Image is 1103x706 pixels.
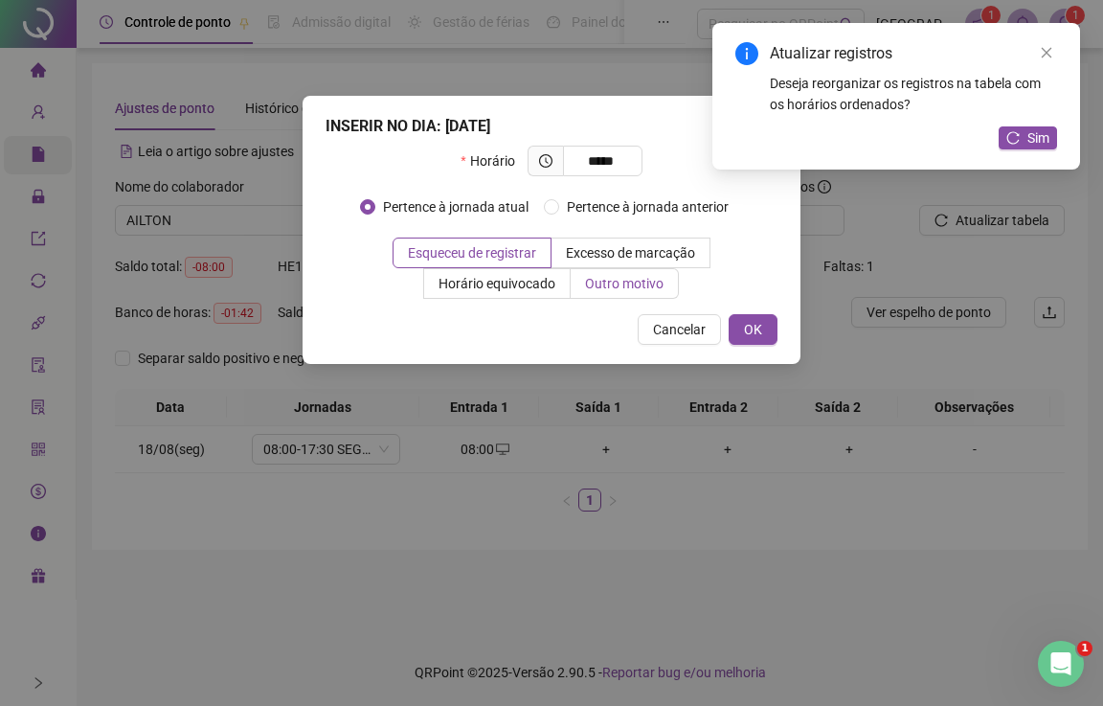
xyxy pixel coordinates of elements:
[375,196,536,217] span: Pertence à jornada atual
[770,73,1057,115] div: Deseja reorganizar os registros na tabela com os horários ordenados?
[559,196,736,217] span: Pertence à jornada anterior
[744,319,762,340] span: OK
[1040,46,1053,59] span: close
[770,42,1057,65] div: Atualizar registros
[539,154,552,168] span: clock-circle
[585,276,664,291] span: Outro motivo
[1006,131,1020,145] span: reload
[1027,127,1049,148] span: Sim
[461,146,527,176] label: Horário
[1036,42,1057,63] a: Close
[729,314,777,345] button: OK
[408,245,536,261] span: Esqueceu de registrar
[653,319,706,340] span: Cancelar
[326,115,777,138] div: INSERIR NO DIA : [DATE]
[439,276,555,291] span: Horário equivocado
[638,314,721,345] button: Cancelar
[735,42,758,65] span: info-circle
[1038,641,1084,687] iframe: Intercom live chat
[999,126,1057,149] button: Sim
[566,245,695,261] span: Excesso de marcação
[1077,641,1092,656] span: 1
